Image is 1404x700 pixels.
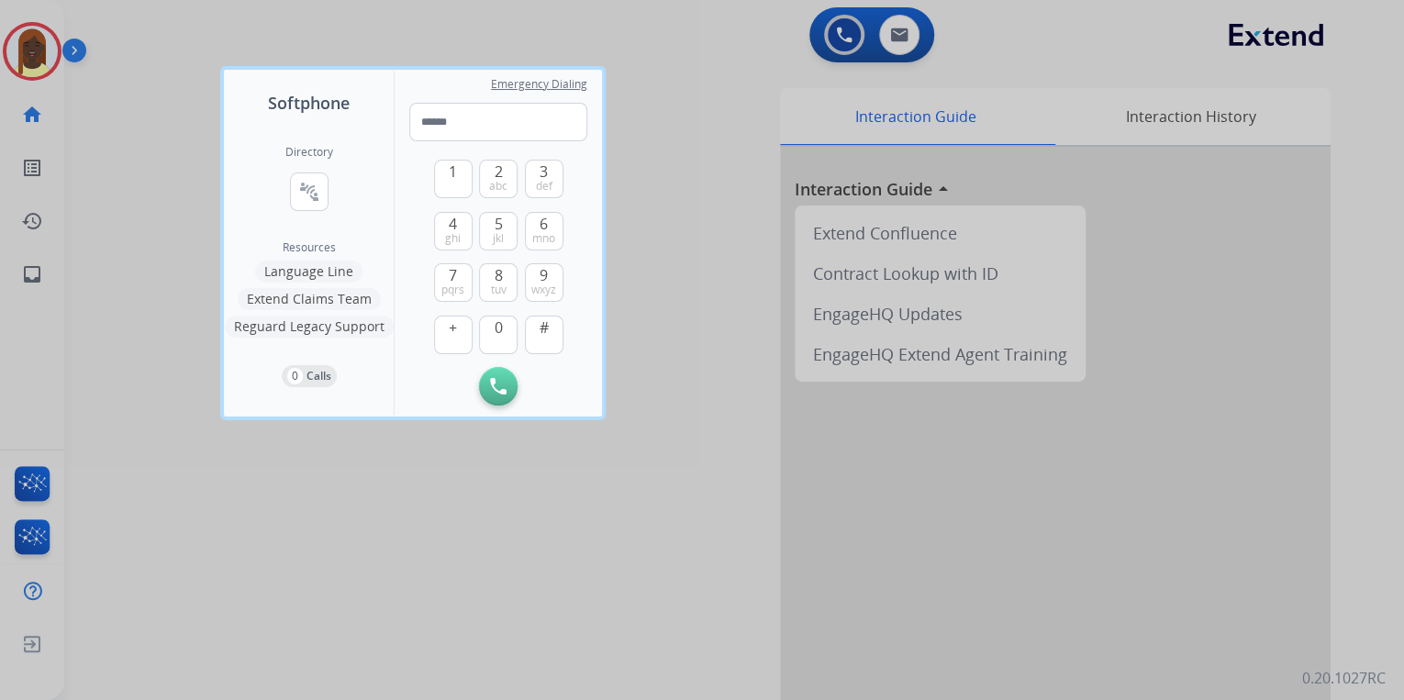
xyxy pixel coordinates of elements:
[532,231,555,246] span: mno
[282,365,337,387] button: 0Calls
[445,231,461,246] span: ghi
[449,161,457,183] span: 1
[495,264,503,286] span: 8
[283,240,336,255] span: Resources
[495,213,503,235] span: 5
[434,212,473,250] button: 4ghi
[525,160,563,198] button: 3def
[225,316,394,338] button: Reguard Legacy Support
[491,77,587,92] span: Emergency Dialing
[525,212,563,250] button: 6mno
[285,145,333,160] h2: Directory
[449,264,457,286] span: 7
[268,90,350,116] span: Softphone
[536,179,552,194] span: def
[238,288,381,310] button: Extend Claims Team
[540,213,548,235] span: 6
[255,261,362,283] button: Language Line
[540,264,548,286] span: 9
[493,231,504,246] span: jkl
[490,378,507,394] img: call-button
[434,316,473,354] button: +
[287,368,303,384] p: 0
[540,161,548,183] span: 3
[495,317,503,339] span: 0
[491,283,507,297] span: tuv
[434,263,473,302] button: 7pqrs
[525,316,563,354] button: #
[298,181,320,203] mat-icon: connect_without_contact
[479,212,518,250] button: 5jkl
[479,316,518,354] button: 0
[531,283,556,297] span: wxyz
[434,160,473,198] button: 1
[525,263,563,302] button: 9wxyz
[306,368,331,384] p: Calls
[495,161,503,183] span: 2
[489,179,507,194] span: abc
[1302,667,1386,689] p: 0.20.1027RC
[449,317,457,339] span: +
[441,283,464,297] span: pqrs
[479,263,518,302] button: 8tuv
[479,160,518,198] button: 2abc
[540,317,549,339] span: #
[449,213,457,235] span: 4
